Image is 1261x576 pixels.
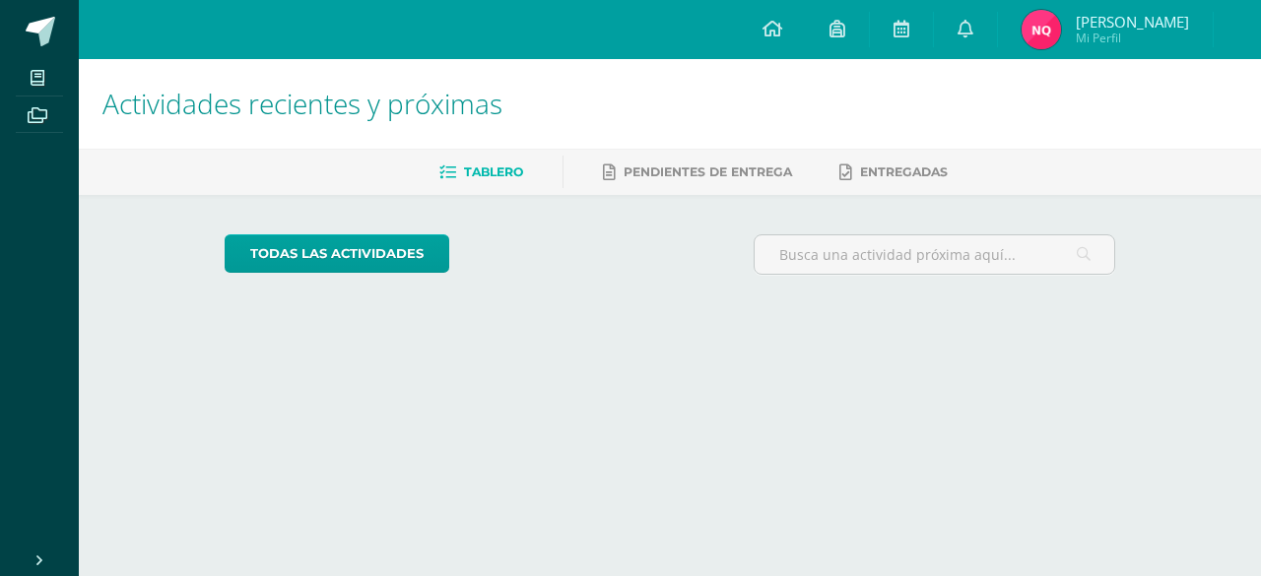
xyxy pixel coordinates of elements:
a: todas las Actividades [225,234,449,273]
span: Actividades recientes y próximas [102,85,502,122]
span: [PERSON_NAME] [1076,12,1189,32]
span: Tablero [464,164,523,179]
a: Tablero [439,157,523,188]
span: Mi Perfil [1076,30,1189,46]
a: Pendientes de entrega [603,157,792,188]
a: Entregadas [839,157,948,188]
span: Pendientes de entrega [624,164,792,179]
img: f73b5492a0cec0ff2cfe0eaced5ba4cc.png [1022,10,1061,49]
span: Entregadas [860,164,948,179]
input: Busca una actividad próxima aquí... [755,235,1115,274]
